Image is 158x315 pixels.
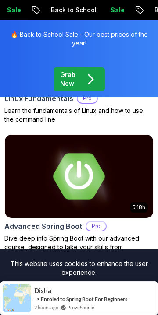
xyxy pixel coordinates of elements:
h2: Linux Fundamentals [4,93,73,104]
p: Grab Now [60,70,76,88]
h2: Advanced Spring Boot [4,221,82,231]
img: provesource social proof notification image [3,284,31,312]
p: 🔥 Back to School Sale - Our best prices of the year! [5,30,153,48]
p: 5.18h [133,204,145,211]
a: Advanced Spring Boot card5.18hAdvanced Spring BootProDive deep into Spring Boot with our advanced... [4,134,154,260]
div: This website uses cookies to enhance the user experience. [7,256,151,280]
span: Disha [34,287,51,294]
a: ProveSource [67,304,94,310]
p: Dive deep into Spring Boot with our advanced course, designed to take your skills from intermedia... [4,234,154,260]
span: 2 hours ago [34,304,58,311]
a: Enroled to Spring Boot For Beginners [41,296,127,302]
p: Learn the fundamentals of Linux and how to use the command line [4,106,154,124]
p: Back to School [44,6,104,14]
img: Advanced Spring Boot card [1,133,157,220]
span: -> [34,295,40,302]
p: Pro [78,94,97,103]
p: Pro [86,222,106,231]
p: Sale [104,6,132,14]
